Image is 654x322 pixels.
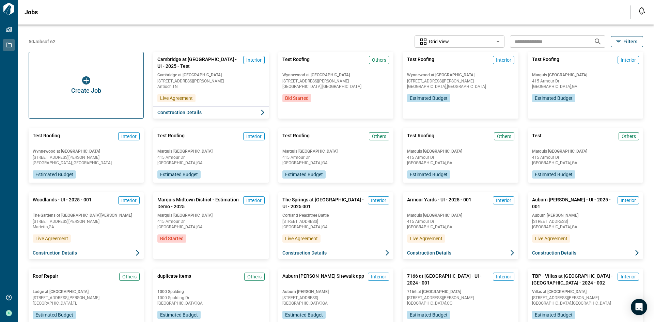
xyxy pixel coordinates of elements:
[532,273,615,286] span: TBP - Villas at [GEOGRAPHIC_DATA] - [GEOGRAPHIC_DATA] - 2024 - 002
[407,155,514,159] span: 415 Armour Dr
[157,155,264,159] span: 415 Armour Dr
[407,161,514,165] span: [GEOGRAPHIC_DATA] , GA
[532,161,639,165] span: [GEOGRAPHIC_DATA] , GA
[282,213,389,218] span: Cortland Peachtree Battle
[532,79,639,83] span: 415 Armour Dr
[407,273,490,286] span: 7166 at [GEOGRAPHIC_DATA] - UI - 2024 - 001
[528,247,643,259] button: Construction Details
[407,132,434,146] span: Test Roofing
[407,219,514,224] span: 415 Armour Dr
[122,273,137,280] span: Others
[71,87,101,94] span: Create Job
[631,299,647,315] div: Open Intercom Messenger
[282,161,389,165] span: [GEOGRAPHIC_DATA] , GA
[157,56,240,70] span: Cambridge at [GEOGRAPHIC_DATA] - UI - 2025 - Test
[532,296,639,300] span: [STREET_ADDRESS][PERSON_NAME]
[33,196,92,210] span: Woodlands - UI - 2025 - 001
[532,289,639,294] span: Villas at [GEOGRAPHIC_DATA]
[157,161,264,165] span: [GEOGRAPHIC_DATA] , GA
[410,171,448,178] span: Estimated Budget
[407,225,514,229] span: [GEOGRAPHIC_DATA] , GA
[532,219,639,224] span: [STREET_ADDRESS]
[532,56,559,70] span: Test Roofing
[407,149,514,154] span: Marquis [GEOGRAPHIC_DATA]
[157,213,264,218] span: Marquis [GEOGRAPHIC_DATA]
[285,171,323,178] span: Estimated Budget
[407,296,514,300] span: [STREET_ADDRESS][PERSON_NAME]
[535,235,567,242] span: Live Agreement
[247,273,262,280] span: Others
[282,225,389,229] span: [GEOGRAPHIC_DATA] , GA
[160,95,193,102] span: Live Agreement
[372,57,386,63] span: Others
[35,171,73,178] span: Estimated Budget
[246,133,262,140] span: Interior
[29,247,144,259] button: Construction Details
[33,225,140,229] span: Marietta , GA
[157,79,264,83] span: [STREET_ADDRESS][PERSON_NAME]
[246,197,262,204] span: Interior
[497,133,511,140] span: Others
[282,72,389,78] span: Wynnewood at [GEOGRAPHIC_DATA]
[33,249,77,256] span: Construction Details
[532,249,576,256] span: Construction Details
[285,95,309,102] span: Bid Started
[282,273,364,286] span: Auburn [PERSON_NAME] Sitewalk app
[407,213,514,218] span: Marquis [GEOGRAPHIC_DATA]
[33,301,140,305] span: [GEOGRAPHIC_DATA] , FL
[532,72,639,78] span: Marquis [GEOGRAPHIC_DATA]
[407,289,514,294] span: 7166 at [GEOGRAPHIC_DATA]
[535,311,573,318] span: Estimated Budget
[621,197,636,204] span: Interior
[153,106,268,119] button: Construction Details
[636,5,647,16] button: Open notification feed
[407,85,514,89] span: [GEOGRAPHIC_DATA] , [GEOGRAPHIC_DATA]
[157,273,191,286] span: duplicate items
[157,301,264,305] span: [GEOGRAPHIC_DATA] , GA
[407,249,451,256] span: Construction Details
[535,171,573,178] span: Estimated Budget
[278,247,393,259] button: Construction Details
[33,273,58,286] span: Roof Repair
[121,197,137,204] span: Interior
[282,155,389,159] span: 415 Armour Dr
[157,149,264,154] span: Marquis [GEOGRAPHIC_DATA]
[532,301,639,305] span: [GEOGRAPHIC_DATA] , [GEOGRAPHIC_DATA]
[429,38,449,45] span: Grid View
[121,133,137,140] span: Interior
[623,38,637,45] span: Filters
[532,196,615,210] span: Auburn [PERSON_NAME] - UI - 2025 - 001
[372,133,386,140] span: Others
[410,95,448,102] span: Estimated Budget
[157,289,264,294] span: 1000 Spalding
[282,85,389,89] span: [GEOGRAPHIC_DATA] , [GEOGRAPHIC_DATA]
[246,57,262,63] span: Interior
[532,85,639,89] span: [GEOGRAPHIC_DATA] , GA
[410,311,448,318] span: Estimated Budget
[532,213,639,218] span: Auburn [PERSON_NAME]
[285,235,318,242] span: Live Agreement
[282,219,389,224] span: [STREET_ADDRESS]
[532,132,542,146] span: Test
[403,247,518,259] button: Construction Details
[285,311,323,318] span: Estimated Budget
[33,132,60,146] span: Test Roofing
[282,249,327,256] span: Construction Details
[371,197,386,204] span: Interior
[157,196,240,210] span: Marquis Midtown District - Estimation Demo - 2025
[621,273,636,280] span: Interior
[160,171,198,178] span: Estimated Budget
[35,235,68,242] span: Live Agreement
[160,311,198,318] span: Estimated Budget
[25,9,38,16] span: Jobs
[33,213,140,218] span: The Gardens of [GEOGRAPHIC_DATA][PERSON_NAME]
[496,57,511,63] span: Interior
[82,76,90,85] img: icon button
[532,149,639,154] span: Marquis [GEOGRAPHIC_DATA]
[29,38,56,45] span: 50 Jobs of 62
[33,296,140,300] span: [STREET_ADDRESS][PERSON_NAME]
[35,311,73,318] span: Estimated Budget
[611,36,643,47] button: Filters
[407,56,434,70] span: Test Roofing
[532,155,639,159] span: 415 Armour Dr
